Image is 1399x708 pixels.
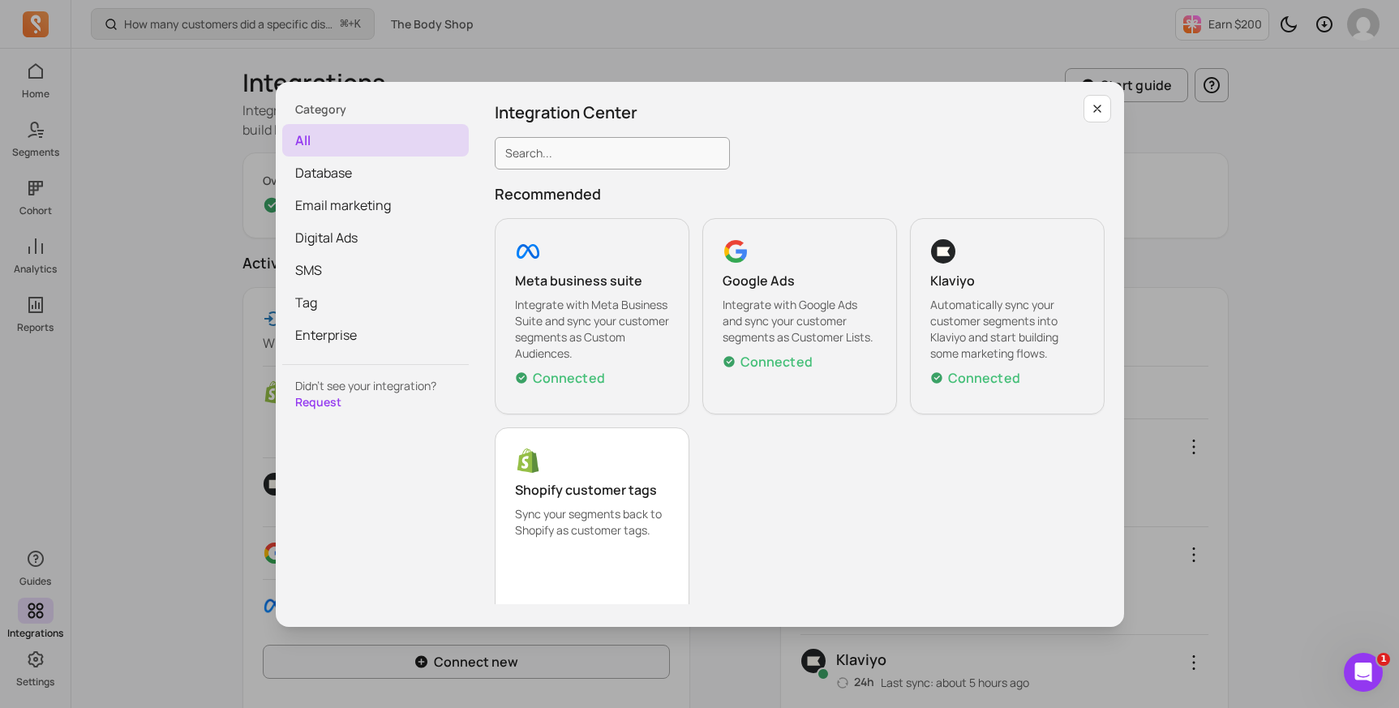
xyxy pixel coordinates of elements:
button: shopify_customer_tagShopify customer tagsSync your segments back to Shopify as customer tags. [495,427,689,624]
span: Tag [282,286,469,319]
img: facebook [515,238,541,264]
p: Sync your segments back to Shopify as customer tags. [515,506,669,539]
p: Klaviyo [930,271,1084,290]
p: Integrate with Meta Business Suite and sync your customer segments as Custom Audiences. [515,297,669,362]
img: klaviyo [930,238,956,264]
span: Enterprise [282,319,469,351]
p: Connected [533,368,605,388]
input: Search... [495,137,730,169]
img: shopify_customer_tag [515,448,541,474]
span: Digital Ads [282,221,469,254]
button: klaviyoKlaviyoAutomatically sync your customer segments into Klaviyo and start building some mark... [910,218,1105,414]
span: all [282,124,469,157]
p: Recommended [495,182,1105,205]
p: Automatically sync your customer segments into Klaviyo and start building some marketing flows. [930,297,1084,362]
span: Email marketing [282,189,469,221]
iframe: Intercom live chat [1344,653,1383,692]
p: Shopify customer tags [515,480,669,500]
p: Integration Center [495,101,1105,124]
span: Database [282,157,469,189]
p: Connected [740,352,813,371]
p: Meta business suite [515,271,669,290]
div: Category [282,101,469,118]
p: Didn’t see your integration? [295,378,456,394]
p: Connected [948,368,1020,388]
span: SMS [282,254,469,286]
button: googleGoogle AdsIntegrate with Google Ads and sync your customer segments as Customer Lists.Conne... [702,218,897,414]
a: Request [295,394,341,410]
img: google [723,238,749,264]
p: Google Ads [723,271,877,290]
span: 1 [1377,653,1390,666]
p: Integrate with Google Ads and sync your customer segments as Customer Lists. [723,297,877,345]
button: facebookMeta business suiteIntegrate with Meta Business Suite and sync your customer segments as ... [495,218,689,414]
